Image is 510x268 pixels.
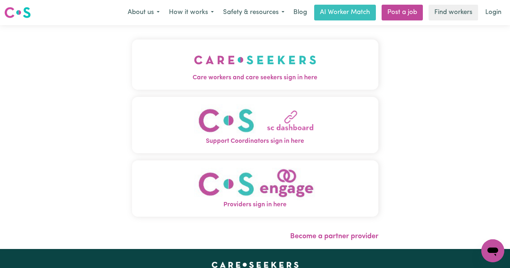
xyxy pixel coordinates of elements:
a: Careseekers logo [4,4,31,21]
button: Care workers and care seekers sign in here [132,39,378,90]
span: Care workers and care seekers sign in here [132,73,378,83]
a: AI Worker Match [314,5,376,20]
button: Support Coordinators sign in here [132,97,378,153]
img: Careseekers logo [4,6,31,19]
a: Blog [289,5,311,20]
a: Login [481,5,506,20]
button: How it works [164,5,218,20]
a: Careseekers home page [212,262,299,268]
button: Safety & resources [218,5,289,20]
span: Support Coordinators sign in here [132,137,378,146]
a: Find workers [429,5,478,20]
button: About us [123,5,164,20]
a: Post a job [382,5,423,20]
iframe: Button to launch messaging window [481,239,504,262]
button: Providers sign in here [132,160,378,217]
span: Providers sign in here [132,200,378,210]
a: Become a partner provider [290,233,378,240]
